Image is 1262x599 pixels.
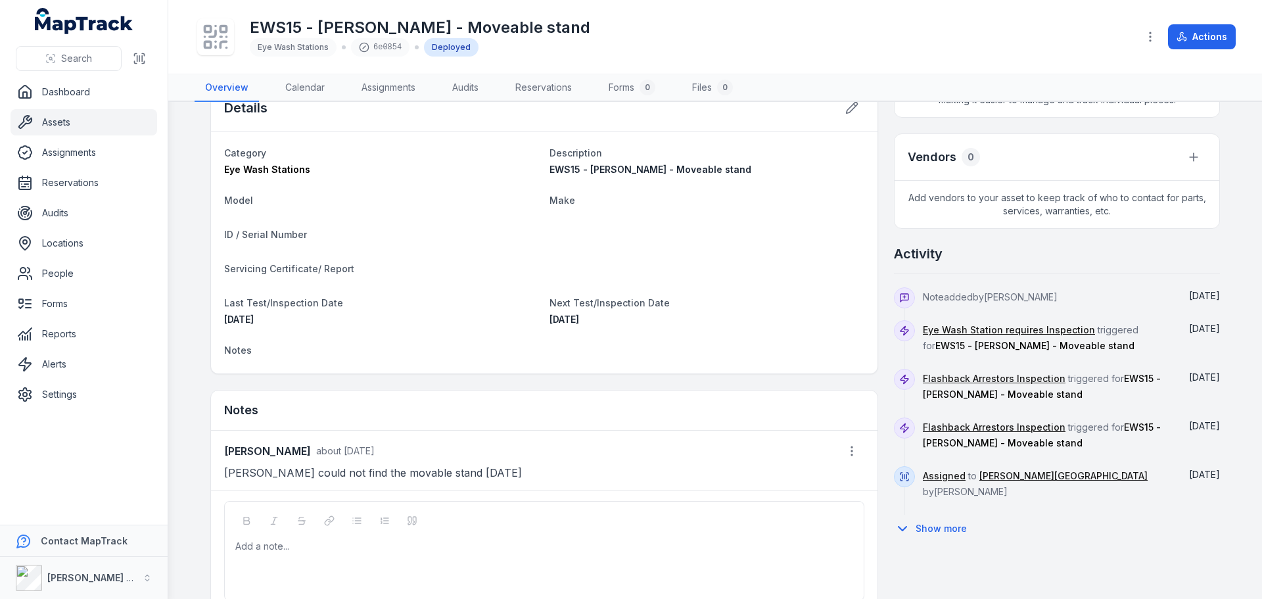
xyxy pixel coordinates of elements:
[11,139,157,166] a: Assignments
[11,351,157,377] a: Alerts
[224,443,311,459] strong: [PERSON_NAME]
[894,515,975,542] button: Show more
[908,148,956,166] h3: Vendors
[250,17,590,38] h1: EWS15 - [PERSON_NAME] - Moveable stand
[923,421,1065,434] a: Flashback Arrestors Inspection
[351,74,426,102] a: Assignments
[549,314,579,325] span: [DATE]
[1189,469,1220,480] span: [DATE]
[549,147,602,158] span: Description
[11,260,157,287] a: People
[224,314,254,325] time: 07/05/2025, 12:00:00 am
[224,314,254,325] span: [DATE]
[195,74,259,102] a: Overview
[923,470,1148,497] span: to by [PERSON_NAME]
[979,469,1148,483] a: [PERSON_NAME][GEOGRAPHIC_DATA]
[11,200,157,226] a: Audits
[224,263,354,274] span: Servicing Certificate/ Report
[894,245,943,263] h2: Activity
[41,535,128,546] strong: Contact MapTrack
[923,373,1161,400] span: triggered for
[442,74,489,102] a: Audits
[1189,469,1220,480] time: 22/04/2025, 3:25:26 pm
[923,421,1161,448] span: triggered for
[35,8,133,34] a: MapTrack
[16,46,122,71] button: Search
[11,170,157,196] a: Reservations
[717,80,733,95] div: 0
[1168,24,1236,49] button: Actions
[224,401,258,419] h3: Notes
[224,195,253,206] span: Model
[424,38,479,57] div: Deployed
[923,323,1095,337] a: Eye Wash Station requires Inspection
[1189,323,1220,334] span: [DATE]
[923,372,1065,385] a: Flashback Arrestors Inspection
[682,74,743,102] a: Files0
[1189,420,1220,431] time: 29/04/2025, 11:55:00 am
[895,181,1219,228] span: Add vendors to your asset to keep track of who to contact for parts, services, warranties, etc.
[1189,420,1220,431] span: [DATE]
[640,80,655,95] div: 0
[1189,323,1220,334] time: 24/07/2025, 12:00:00 am
[224,345,252,356] span: Notes
[549,195,575,206] span: Make
[1189,371,1220,383] time: 08/05/2025, 12:40:00 pm
[505,74,582,102] a: Reservations
[224,164,310,175] span: Eye Wash Stations
[962,148,980,166] div: 0
[1189,371,1220,383] span: [DATE]
[316,445,375,456] span: about [DATE]
[11,79,157,105] a: Dashboard
[224,229,307,240] span: ID / Serial Number
[935,340,1134,351] span: EWS15 - [PERSON_NAME] - Moveable stand
[47,572,154,583] strong: [PERSON_NAME] & Son
[1189,290,1220,301] time: 12/08/2025, 7:07:27 am
[598,74,666,102] a: Forms0
[224,147,266,158] span: Category
[275,74,335,102] a: Calendar
[11,291,157,317] a: Forms
[224,297,343,308] span: Last Test/Inspection Date
[923,291,1058,302] span: Note added by [PERSON_NAME]
[11,109,157,135] a: Assets
[549,164,751,175] span: EWS15 - [PERSON_NAME] - Moveable stand
[11,230,157,256] a: Locations
[316,445,375,456] time: 12/08/2025, 7:07:27 am
[351,38,409,57] div: 6e0854
[11,381,157,408] a: Settings
[224,464,864,482] p: [PERSON_NAME] could not find the movable stand [DATE]
[61,52,92,65] span: Search
[923,324,1138,351] span: triggered for
[923,469,966,483] a: Assigned
[11,321,157,347] a: Reports
[258,42,329,52] span: Eye Wash Stations
[224,99,268,117] h2: Details
[1189,290,1220,301] span: [DATE]
[549,297,670,308] span: Next Test/Inspection Date
[549,314,579,325] time: 07/08/2025, 12:00:00 am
